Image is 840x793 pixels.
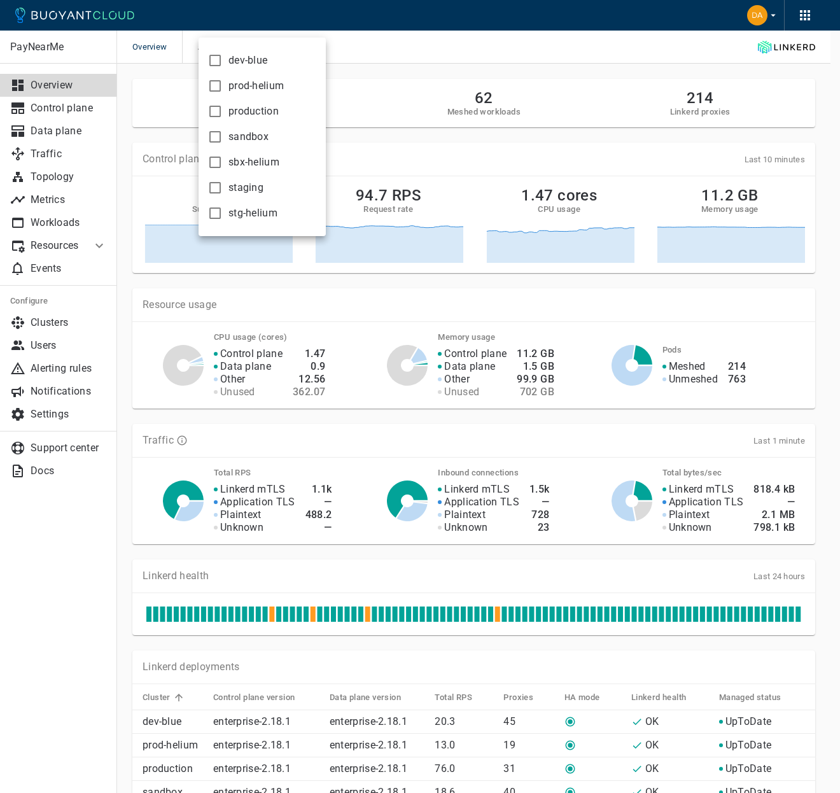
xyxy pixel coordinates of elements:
[228,181,263,194] span: staging
[228,54,267,67] span: dev-blue
[228,156,279,169] span: sbx-helium
[228,80,284,92] span: prod-helium
[228,105,279,118] span: production
[228,207,277,220] span: stg-helium
[228,130,269,143] span: sandbox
